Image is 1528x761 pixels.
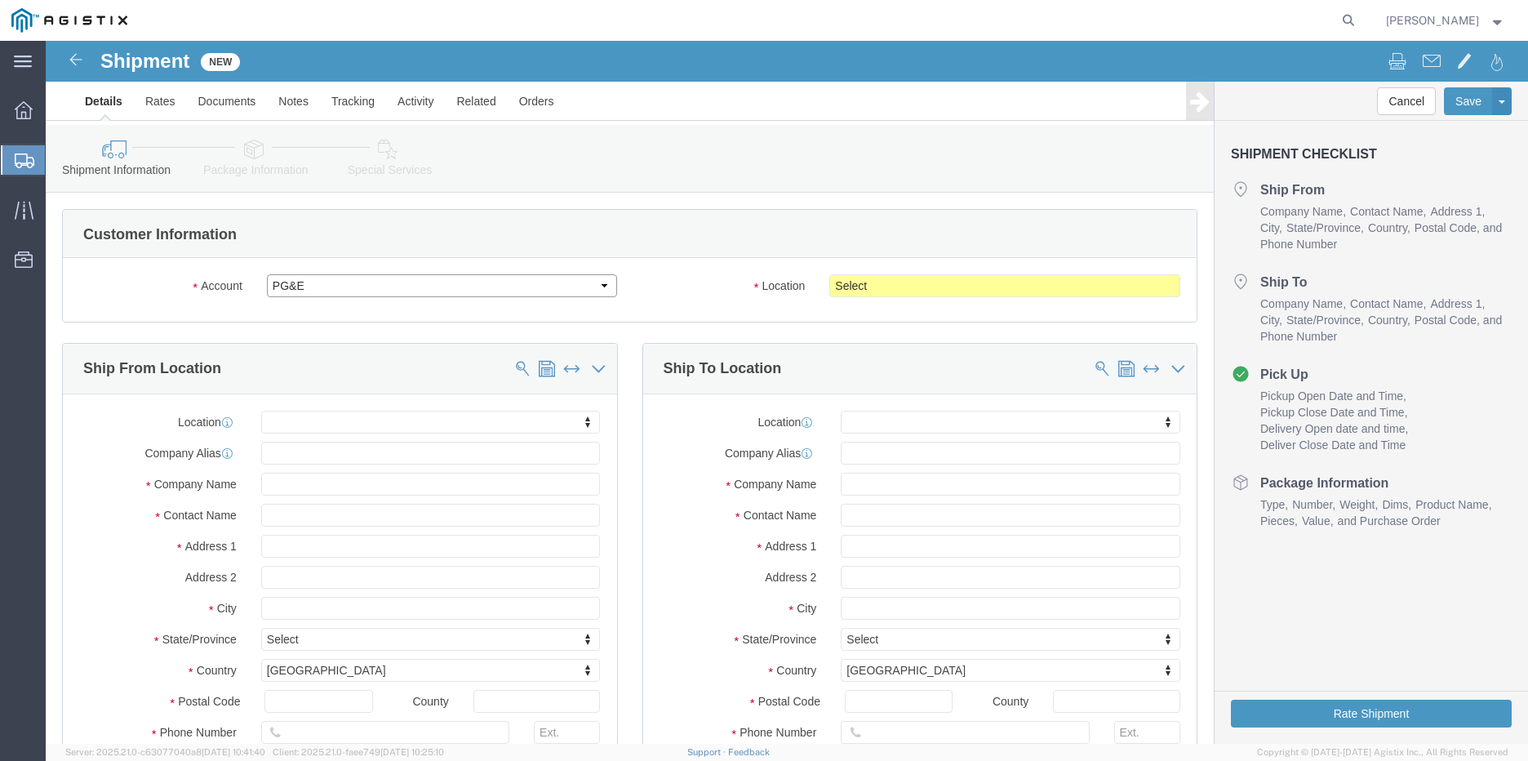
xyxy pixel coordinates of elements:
[65,747,265,757] span: Server: 2025.21.0-c63077040a8
[202,747,265,757] span: [DATE] 10:41:40
[728,747,770,757] a: Feedback
[380,747,444,757] span: [DATE] 10:25:10
[1385,11,1506,30] button: [PERSON_NAME]
[1386,11,1479,29] span: Aliana Reyes
[11,8,127,33] img: logo
[46,41,1528,744] iframe: FS Legacy Container
[273,747,444,757] span: Client: 2025.21.0-faee749
[1257,745,1508,759] span: Copyright © [DATE]-[DATE] Agistix Inc., All Rights Reserved
[687,747,728,757] a: Support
